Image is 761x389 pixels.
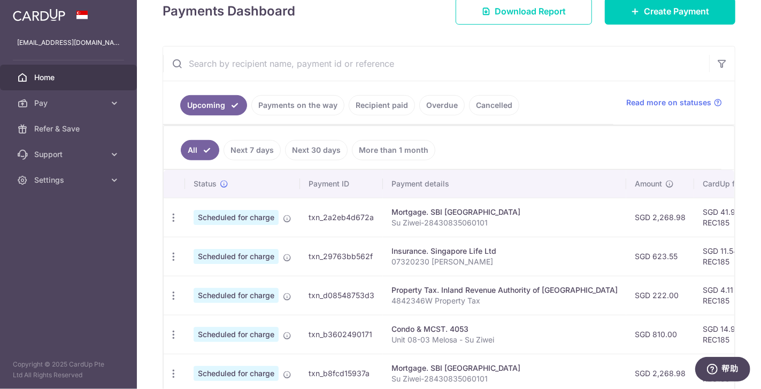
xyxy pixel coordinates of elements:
[251,95,344,115] a: Payments on the way
[352,140,435,160] a: More than 1 month
[391,363,618,374] div: Mortgage. SBI [GEOGRAPHIC_DATA]
[391,246,618,256] div: Insurance. Singapore Life Ltd
[300,276,383,315] td: txn_d08548753d3
[224,140,281,160] a: Next 7 days
[300,198,383,237] td: txn_2a2eb4d672a
[626,97,711,108] span: Read more on statuses
[194,210,279,225] span: Scheduled for charge
[391,374,618,384] p: Su Ziwei-28430835060101
[17,37,120,48] p: [EMAIL_ADDRESS][DOMAIN_NAME]
[34,98,105,108] span: Pay
[635,178,662,189] span: Amount
[391,207,618,217] div: Mortgage. SBI [GEOGRAPHIC_DATA]
[163,2,295,21] h4: Payments Dashboard
[391,256,618,267] p: 07320230 [PERSON_NAME]
[300,170,383,198] th: Payment ID
[34,149,105,160] span: Support
[349,95,415,115] a: Recipient paid
[13,9,65,21] img: CardUp
[626,276,694,315] td: SGD 222.00
[194,178,217,189] span: Status
[495,5,566,18] span: Download Report
[703,178,743,189] span: CardUp fee
[300,315,383,354] td: txn_b3602490171
[180,95,247,115] a: Upcoming
[391,285,618,295] div: Property Tax. Inland Revenue Authority of [GEOGRAPHIC_DATA]
[419,95,465,115] a: Overdue
[34,72,105,83] span: Home
[34,123,105,134] span: Refer & Save
[626,315,694,354] td: SGD 810.00
[391,217,618,228] p: Su Ziwei-28430835060101
[285,140,348,160] a: Next 30 days
[194,288,279,303] span: Scheduled for charge
[391,334,618,345] p: Unit 08-03 Melosa - Su Ziwei
[163,46,709,81] input: Search by recipient name, payment id or reference
[626,97,722,108] a: Read more on statuses
[34,175,105,185] span: Settings
[644,5,709,18] span: Create Payment
[391,324,618,334] div: Condo & MCST. 4053
[391,295,618,306] p: 4842346W Property Tax
[181,140,219,160] a: All
[300,237,383,276] td: txn_29763bb562f
[194,366,279,381] span: Scheduled for charge
[194,249,279,264] span: Scheduled for charge
[194,327,279,342] span: Scheduled for charge
[626,237,694,276] td: SGD 623.55
[469,95,519,115] a: Cancelled
[695,357,750,384] iframe: 打开一个小组件，您可以在其中找到更多信息
[383,170,626,198] th: Payment details
[626,198,694,237] td: SGD 2,268.98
